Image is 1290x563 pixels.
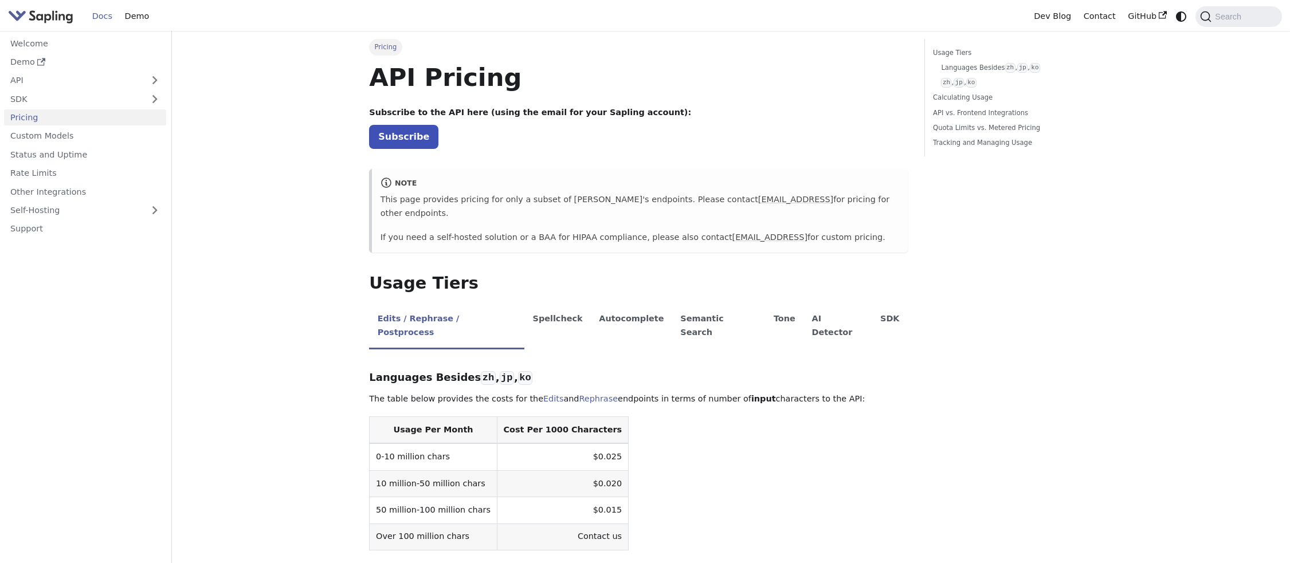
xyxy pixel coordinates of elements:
[1122,7,1173,25] a: GitHub
[941,77,1084,88] a: zh,jp,ko
[497,497,628,523] td: $0.015
[543,394,563,403] a: Edits
[803,304,872,349] li: AI Detector
[4,128,166,144] a: Custom Models
[4,54,166,70] a: Demo
[497,417,628,444] th: Cost Per 1000 Characters
[8,8,73,25] img: Sapling.ai
[672,304,766,349] li: Semantic Search
[369,304,524,349] li: Edits / Rephrase / Postprocess
[369,125,438,148] a: Subscribe
[369,39,908,55] nav: Breadcrumbs
[1028,7,1077,25] a: Dev Blog
[766,304,804,349] li: Tone
[369,392,908,406] p: The table below provides the costs for the and endpoints in terms of number of characters to the ...
[1005,63,1015,73] code: zh
[4,221,166,237] a: Support
[143,72,166,89] button: Expand sidebar category 'API'
[751,394,776,403] strong: input
[4,146,166,163] a: Status and Uptime
[497,523,628,550] td: Contact us
[369,62,908,93] h1: API Pricing
[369,273,908,294] h2: Usage Tiers
[4,35,166,52] a: Welcome
[954,78,964,88] code: jp
[8,8,77,25] a: Sapling.aiSapling.ai
[1195,6,1281,27] button: Search (Command+K)
[370,417,497,444] th: Usage Per Month
[579,394,618,403] a: Rephrase
[1030,63,1040,73] code: ko
[119,7,155,25] a: Demo
[369,108,691,117] strong: Subscribe to the API here (using the email for your Sapling account):
[941,62,1084,73] a: Languages Besideszh,jp,ko
[369,39,402,55] span: Pricing
[933,92,1088,103] a: Calculating Usage
[524,304,591,349] li: Spellcheck
[933,48,1088,58] a: Usage Tiers
[933,108,1088,119] a: API vs. Frontend Integrations
[500,371,514,385] code: jp
[933,137,1088,148] a: Tracking and Managing Usage
[143,90,166,107] button: Expand sidebar category 'SDK'
[369,371,908,384] h3: Languages Besides , ,
[4,183,166,200] a: Other Integrations
[933,123,1088,133] a: Quota Limits vs. Metered Pricing
[4,90,143,107] a: SDK
[370,470,497,497] td: 10 million-50 million chars
[966,78,977,88] code: ko
[4,165,166,182] a: Rate Limits
[4,202,166,219] a: Self-Hosting
[941,78,951,88] code: zh
[591,304,672,349] li: Autocomplete
[370,443,497,470] td: 0-10 million chars
[518,371,532,385] code: ko
[732,233,807,242] a: [EMAIL_ADDRESS]
[758,195,833,204] a: [EMAIL_ADDRESS]
[481,371,495,385] code: zh
[370,523,497,550] td: Over 100 million chars
[381,177,900,191] div: note
[381,193,900,221] p: This page provides pricing for only a subset of [PERSON_NAME]'s endpoints. Please contact for pri...
[497,470,628,497] td: $0.020
[370,497,497,523] td: 50 million-100 million chars
[4,109,166,126] a: Pricing
[4,72,143,89] a: API
[872,304,908,349] li: SDK
[381,231,900,245] p: If you need a self-hosted solution or a BAA for HIPAA compliance, please also contact for custom ...
[1017,63,1028,73] code: jp
[1211,12,1248,21] span: Search
[497,443,628,470] td: $0.025
[1173,8,1190,25] button: Switch between dark and light mode (currently system mode)
[86,7,119,25] a: Docs
[1077,7,1122,25] a: Contact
